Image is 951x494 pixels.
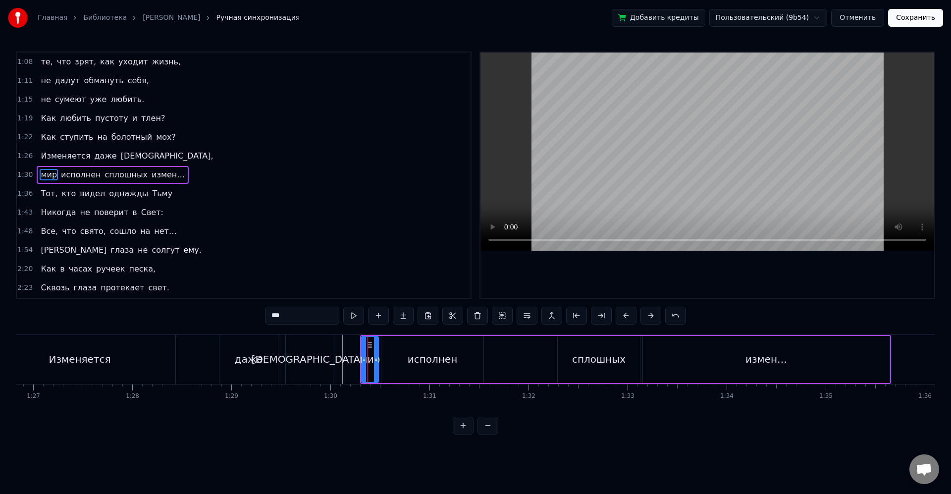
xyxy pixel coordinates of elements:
[59,263,65,274] span: в
[131,207,138,218] span: в
[40,56,53,67] span: те,
[40,112,57,124] span: Как
[360,352,380,367] div: мир
[109,244,135,256] span: глаза
[8,8,28,28] img: youka
[40,94,52,105] span: не
[140,207,164,218] span: Свет:
[408,352,458,367] div: исполнен
[60,169,102,180] span: исполнен
[40,75,52,86] span: не
[137,244,149,256] span: не
[151,56,182,67] span: жизнь,
[17,245,33,255] span: 1:54
[96,131,108,143] span: на
[120,150,214,162] span: [DEMOGRAPHIC_DATA],
[61,225,77,237] span: что
[182,244,202,256] span: ему.
[72,282,98,293] span: глаза
[252,352,368,367] div: [DEMOGRAPHIC_DATA],
[128,263,157,274] span: песка,
[17,113,33,123] span: 1:19
[59,131,94,143] span: ступить
[225,392,238,400] div: 1:29
[40,207,77,218] span: Никогда
[38,13,67,23] a: Главная
[522,392,535,400] div: 1:32
[127,75,150,86] span: себя,
[110,131,153,143] span: болотный
[68,263,93,274] span: часах
[99,56,115,67] span: как
[17,283,33,293] span: 2:23
[216,13,300,23] span: Ручная синхронизация
[143,13,200,23] a: [PERSON_NAME]
[74,56,97,67] span: зрят,
[40,188,58,199] span: Тот,
[49,352,110,367] div: Изменяется
[126,392,139,400] div: 1:28
[108,188,149,199] span: однажды
[40,131,57,143] span: Как
[621,392,634,400] div: 1:33
[423,392,436,400] div: 1:31
[151,244,180,256] span: солгут
[109,94,145,105] span: любить.
[17,76,33,86] span: 1:11
[79,225,107,237] span: свято,
[79,207,91,218] span: не
[17,226,33,236] span: 1:48
[104,169,149,180] span: сплошных
[131,112,138,124] span: и
[100,282,145,293] span: протекает
[918,392,932,400] div: 1:36
[79,188,106,199] span: видел
[109,225,137,237] span: сошло
[819,392,833,400] div: 1:35
[831,9,884,27] button: Отменить
[140,112,166,124] span: тлен?
[572,352,626,367] div: сплошных
[54,75,81,86] span: дадут
[117,56,149,67] span: уходит
[94,150,118,162] span: даже
[153,225,178,237] span: нет…
[151,188,173,199] span: Тьму
[83,13,127,23] a: Библиотека
[40,263,57,274] span: Как
[139,225,151,237] span: на
[89,94,108,105] span: уже
[17,208,33,218] span: 1:43
[17,189,33,199] span: 1:36
[17,151,33,161] span: 1:26
[612,9,705,27] button: Добавить кредиты
[155,131,177,143] span: мох?
[54,94,87,105] span: сумеют
[59,112,92,124] span: любить
[27,392,40,400] div: 1:27
[40,169,58,180] span: мир
[151,169,186,180] span: измен…
[83,75,124,86] span: обмануть
[909,454,939,484] a: Открытый чат
[324,392,337,400] div: 1:30
[40,150,91,162] span: Изменяется
[38,13,300,23] nav: breadcrumb
[56,56,72,67] span: что
[95,263,126,274] span: ручеек
[94,112,129,124] span: пустоту
[17,264,33,274] span: 2:20
[888,9,943,27] button: Сохранить
[60,188,77,199] span: кто
[147,282,170,293] span: свет.
[93,207,129,218] span: поверит
[40,282,70,293] span: Сквозь
[17,57,33,67] span: 1:08
[17,170,33,180] span: 1:30
[745,352,787,367] div: измен…
[40,244,107,256] span: [PERSON_NAME]
[40,225,59,237] span: Все,
[17,132,33,142] span: 1:22
[720,392,734,400] div: 1:34
[235,352,263,367] div: даже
